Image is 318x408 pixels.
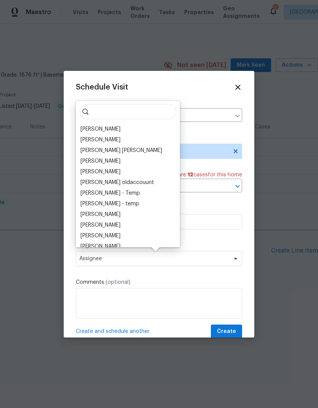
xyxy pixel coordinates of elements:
[79,256,229,262] span: Assignee
[76,278,242,286] label: Comments
[80,221,120,229] div: [PERSON_NAME]
[80,179,154,186] div: [PERSON_NAME] oldaccouunt
[76,83,128,91] span: Schedule Visit
[188,172,193,178] span: 12
[80,125,120,133] div: [PERSON_NAME]
[80,136,120,144] div: [PERSON_NAME]
[76,328,149,335] span: Create and schedule another
[106,280,130,285] span: (optional)
[80,157,120,165] div: [PERSON_NAME]
[76,101,242,108] label: Home
[80,211,120,218] div: [PERSON_NAME]
[80,168,120,176] div: [PERSON_NAME]
[211,325,242,339] button: Create
[80,200,139,208] div: [PERSON_NAME] - temp
[164,171,242,179] span: There are case s for this home
[80,189,140,197] div: [PERSON_NAME] - Temp
[232,181,243,192] button: Open
[80,232,120,240] div: [PERSON_NAME]
[80,243,120,250] div: [PERSON_NAME]
[80,147,162,154] div: [PERSON_NAME] [PERSON_NAME]
[234,83,242,91] span: Close
[217,327,236,336] span: Create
